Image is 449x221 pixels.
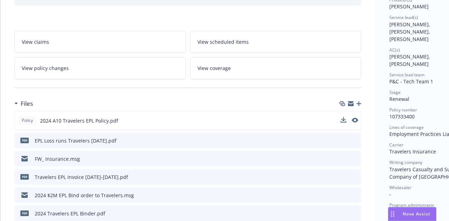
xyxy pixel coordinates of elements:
[389,107,417,113] span: Policy number
[389,148,436,155] span: Travelers Insurance
[389,142,403,148] span: Carrier
[197,64,231,72] span: View coverage
[22,64,69,72] span: View policy changes
[352,117,358,124] button: preview file
[341,192,347,199] button: download file
[352,192,358,199] button: preview file
[22,38,49,46] span: View claims
[389,21,431,42] span: [PERSON_NAME], [PERSON_NAME], [PERSON_NAME]
[389,47,400,53] span: AC(s)
[341,137,347,144] button: download file
[341,117,346,123] button: download file
[197,38,249,46] span: View scheduled items
[389,191,391,198] span: -
[14,57,186,79] a: View policy changes
[388,207,436,221] button: Nova Assist
[352,210,358,217] button: preview file
[403,211,430,217] span: Nova Assist
[14,99,33,108] div: Files
[20,210,29,216] span: pdf
[190,57,362,79] a: View coverage
[388,207,397,221] div: Drag to move
[40,117,118,124] span: 2024 A10 Travelers EPL Policy.pdf
[389,3,429,10] span: [PERSON_NAME]
[35,155,80,163] div: FW_ Insurance.msg
[352,155,358,163] button: preview file
[190,31,362,53] a: View scheduled items
[389,185,411,191] span: Wholesaler
[14,31,186,53] a: View claims
[35,173,128,181] div: Travelers EPL Invoice [DATE]-[DATE].pdf
[389,124,424,130] span: Lines of coverage
[35,210,105,217] div: 2024 Travelers EPL Binder.pdf
[389,72,424,78] span: Service lead team
[21,99,33,108] h3: Files
[389,14,418,20] span: Service lead(s)
[389,159,422,165] span: Writing company
[352,173,358,181] button: preview file
[389,96,409,102] span: Renewal
[341,155,347,163] button: download file
[389,53,431,67] span: [PERSON_NAME], [PERSON_NAME]
[20,117,34,124] span: Policy
[389,202,434,208] span: Program administrator
[352,118,358,123] button: preview file
[20,138,29,143] span: pdf
[341,117,346,124] button: download file
[352,137,358,144] button: preview file
[389,113,415,120] span: 107333400
[20,174,29,179] span: pdf
[389,89,401,95] span: Stage
[35,137,116,144] div: EPL Loss runs Travelers [DATE].pdf
[341,173,347,181] button: download file
[341,210,347,217] button: download file
[389,78,433,85] span: P&C - Tech Team 1
[35,192,134,199] div: 2024 $2M EPL Bind order to Travelers.msg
